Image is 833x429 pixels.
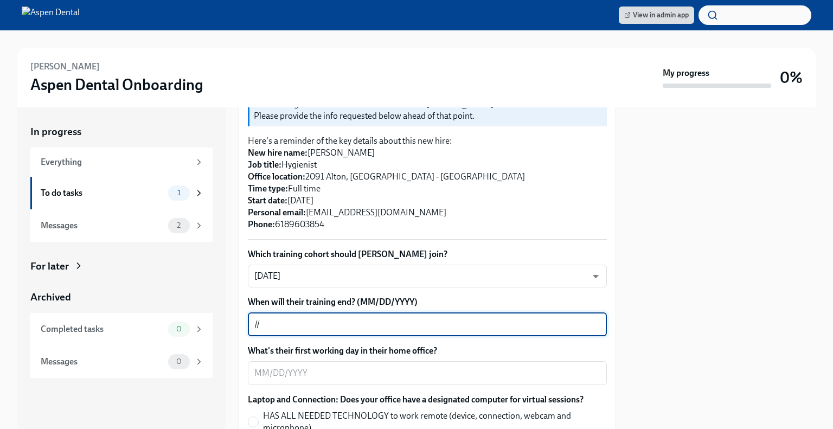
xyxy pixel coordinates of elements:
label: When will their training end? (MM/DD/YYYY) [248,296,607,308]
a: Messages0 [30,345,213,378]
strong: Personal email: [248,207,306,217]
a: In progress [30,125,213,139]
strong: Office location: [248,171,305,182]
div: Messages [41,356,164,368]
label: What's their first working day in their home office? [248,345,607,357]
a: View in admin app [619,7,694,24]
span: 1 [171,189,187,197]
strong: New hire name: [248,148,307,158]
div: For later [30,259,69,273]
span: 2 [170,221,187,229]
p: The training details are scheduled to be sent to [PERSON_NAME] 1 week before their startdate. Ple... [254,98,603,122]
a: Messages2 [30,209,213,242]
span: View in admin app [624,10,689,21]
a: For later [30,259,213,273]
strong: Start date: [248,195,287,206]
p: Here's a reminder of the key details about this new hire: [PERSON_NAME] Hygienist 2091 Alton, [GE... [248,135,607,230]
a: To do tasks1 [30,177,213,209]
div: Everything [41,156,190,168]
div: [DATE] [248,265,607,287]
label: Laptop and Connection: Does your office have a designated computer for virtual sessions? [248,394,607,406]
img: Aspen Dental [22,7,80,24]
h3: 0% [780,68,803,87]
textarea: // [254,318,600,331]
a: Completed tasks0 [30,313,213,345]
div: Messages [41,220,164,232]
strong: My progress [663,67,709,79]
h6: [PERSON_NAME] [30,61,100,73]
div: Completed tasks [41,323,164,335]
label: Which training cohort should [PERSON_NAME] join? [248,248,607,260]
h3: Aspen Dental Onboarding [30,75,203,94]
strong: Time type: [248,183,288,194]
a: Everything [30,148,213,177]
a: Archived [30,290,213,304]
span: 0 [170,357,188,366]
span: 0 [170,325,188,333]
div: To do tasks [41,187,164,199]
strong: Job title: [248,159,281,170]
strong: Phone: [248,219,275,229]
